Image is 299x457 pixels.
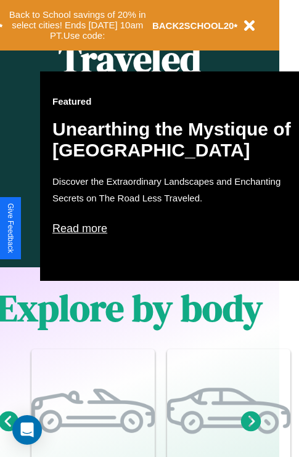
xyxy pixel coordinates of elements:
[52,96,299,107] h3: Featured
[52,219,299,238] p: Read more
[52,119,299,161] h2: Unearthing the Mystique of [GEOGRAPHIC_DATA]
[6,203,15,253] div: Give Feedback
[152,20,234,31] b: BACK2SCHOOL20
[3,6,152,44] button: Back to School savings of 20% in select cities! Ends [DATE] 10am PT.Use code:
[12,415,42,445] div: Open Intercom Messenger
[52,173,299,206] p: Discover the Extraordinary Landscapes and Enchanting Secrets on The Road Less Traveled.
